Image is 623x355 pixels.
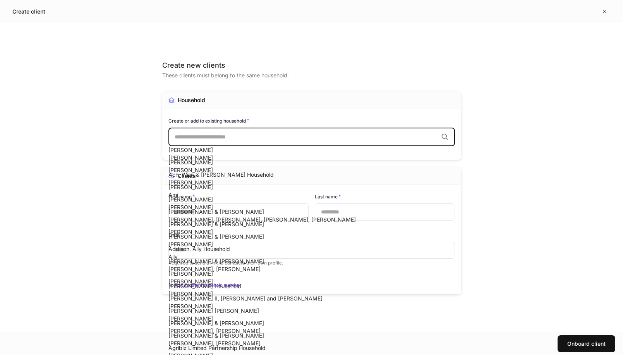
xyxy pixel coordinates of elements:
[168,154,455,162] div: [PERSON_NAME]
[168,228,455,236] div: [PERSON_NAME]
[168,159,213,166] span: [PERSON_NAME]
[168,258,264,265] span: [PERSON_NAME] & [PERSON_NAME]
[168,345,266,351] span: Agribiz Limited Partnership Household
[168,216,455,224] div: [PERSON_NAME], [PERSON_NAME], [PERSON_NAME], [PERSON_NAME]
[162,61,461,70] div: Create new clients
[168,315,455,323] div: [PERSON_NAME]
[168,295,323,302] span: [PERSON_NAME] II, [PERSON_NAME] and [PERSON_NAME]
[168,221,264,227] span: [PERSON_NAME] & [PERSON_NAME]
[168,166,455,174] div: [PERSON_NAME]
[168,191,455,199] div: Ami
[168,208,264,215] span: [PERSON_NAME] & [PERSON_NAME]
[168,283,241,289] span: [PERSON_NAME] Household
[558,335,615,352] button: Onboard client
[12,8,45,15] h5: Create client
[168,340,455,347] div: [PERSON_NAME], [PERSON_NAME]
[168,241,455,248] div: [PERSON_NAME]
[567,340,606,348] div: Onboard client
[168,290,455,298] div: [PERSON_NAME]
[168,307,259,314] span: [PERSON_NAME] [PERSON_NAME]
[168,270,213,277] span: [PERSON_NAME]
[168,171,274,178] span: Ach, Wick & [PERSON_NAME] Household
[168,327,455,335] div: [PERSON_NAME], [PERSON_NAME]
[168,196,213,203] span: [PERSON_NAME]
[178,96,205,104] div: Household
[168,233,264,240] span: [PERSON_NAME] & [PERSON_NAME]
[168,302,455,310] div: [PERSON_NAME]
[168,332,264,339] span: [PERSON_NAME] & [PERSON_NAME]
[168,278,455,285] div: [PERSON_NAME]
[168,117,249,125] h6: Create or add to existing household
[168,184,213,190] span: [PERSON_NAME]
[168,265,455,273] div: [PERSON_NAME], [PERSON_NAME]
[168,179,455,186] div: [PERSON_NAME]
[168,320,264,326] span: [PERSON_NAME] & [PERSON_NAME]
[162,70,461,79] div: These clients must belong to the same household.
[168,253,455,261] div: Ally
[168,203,455,211] div: [PERSON_NAME]
[168,147,213,153] span: [PERSON_NAME]
[168,246,230,252] span: Addison, Ally Household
